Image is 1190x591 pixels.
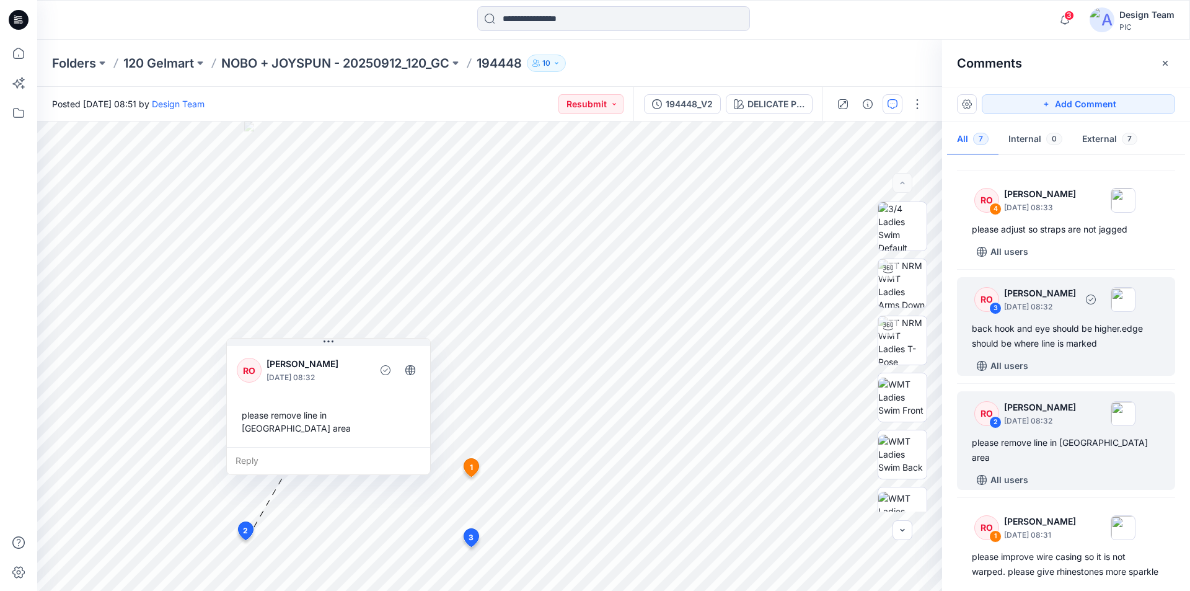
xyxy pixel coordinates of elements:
[1090,7,1114,32] img: avatar
[237,404,420,440] div: please remove line in [GEOGRAPHIC_DATA] area
[878,202,927,251] img: 3/4 Ladies Swim Default
[972,356,1033,376] button: All users
[989,203,1002,215] div: 4
[1072,124,1147,156] button: External
[878,259,927,308] img: TT NRM WMT Ladies Arms Down
[974,515,999,540] div: RO
[747,97,804,111] div: DELICATE PINK
[989,530,1002,543] div: 1
[974,188,999,213] div: RO
[974,401,999,426] div: RO
[878,316,927,365] img: TT NRM WMT Ladies T-Pose
[972,242,1033,262] button: All users
[52,55,96,72] a: Folders
[858,94,878,114] button: Details
[972,435,1160,465] div: please remove line in [GEOGRAPHIC_DATA] area
[1004,400,1076,415] p: [PERSON_NAME]
[644,94,721,114] button: 194448_V2
[972,222,1160,237] div: please adjust so straps are not jagged
[990,244,1028,259] p: All users
[972,321,1160,351] div: back hook and eye should be higher.edge should be where line is marked
[957,56,1022,71] h2: Comments
[1004,187,1076,202] p: [PERSON_NAME]
[973,133,989,145] span: 7
[1004,529,1076,541] p: [DATE] 08:31
[1004,286,1076,301] p: [PERSON_NAME]
[237,358,262,383] div: RO
[1122,133,1137,145] span: 7
[1119,7,1175,22] div: Design Team
[947,124,998,156] button: All
[990,473,1028,487] p: All users
[989,416,1002,429] div: 2
[972,470,1033,490] button: All users
[527,55,566,72] button: 10
[982,94,1175,114] button: Add Comment
[123,55,194,72] a: 120 Gelmart
[878,435,927,474] img: WMT Ladies Swim Back
[267,357,368,371] p: [PERSON_NAME]
[1046,133,1062,145] span: 0
[878,378,927,417] img: WMT Ladies Swim Front
[878,492,927,531] img: WMT Ladies Swim Left
[1004,202,1076,214] p: [DATE] 08:33
[227,447,430,474] div: Reply
[1119,22,1175,32] div: PIC
[542,56,550,70] p: 10
[666,97,713,111] div: 194448_V2
[52,97,205,110] span: Posted [DATE] 08:51 by
[1004,301,1076,313] p: [DATE] 08:32
[470,462,473,473] span: 1
[243,525,248,536] span: 2
[1064,11,1074,20] span: 3
[221,55,449,72] a: NOBO + JOYSPUN - 20250912_120_GC
[726,94,813,114] button: DELICATE PINK
[267,371,368,384] p: [DATE] 08:32
[989,302,1002,314] div: 3
[1004,514,1076,529] p: [PERSON_NAME]
[477,55,522,72] p: 194448
[998,124,1072,156] button: Internal
[1004,415,1076,427] p: [DATE] 08:32
[974,287,999,312] div: RO
[152,99,205,109] a: Design Team
[972,549,1160,579] div: please improve wire casing so it is not warped. please give rhinestones more sparkle
[469,532,474,543] span: 3
[990,358,1028,373] p: All users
